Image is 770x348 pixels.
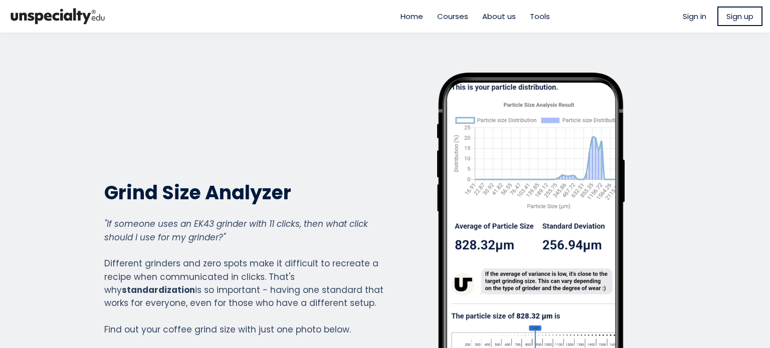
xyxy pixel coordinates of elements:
[726,11,753,22] span: Sign up
[122,284,195,296] strong: standardization
[683,11,706,22] a: Sign in
[104,217,384,336] div: Different grinders and zero spots make it difficult to recreate a recipe when communicated in cli...
[530,11,550,22] a: Tools
[104,180,384,205] h2: Grind Size Analyzer
[717,7,762,26] a: Sign up
[104,218,368,243] em: "If someone uses an EK43 grinder with 11 clicks, then what click should I use for my grinder?"
[8,4,108,29] img: bc390a18feecddb333977e298b3a00a1.png
[401,11,423,22] a: Home
[437,11,468,22] a: Courses
[482,11,516,22] a: About us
